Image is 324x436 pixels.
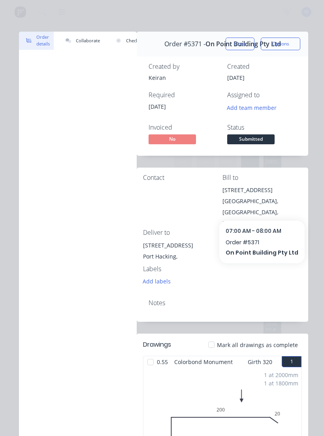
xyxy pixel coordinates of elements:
span: No [149,134,196,144]
button: Order details [19,32,54,50]
button: Checklists [109,32,150,50]
span: Submitted [227,134,275,144]
div: [STREET_ADDRESS] [143,240,222,251]
div: Created [227,63,296,70]
div: [GEOGRAPHIC_DATA], [GEOGRAPHIC_DATA], [GEOGRAPHIC_DATA], 2233 [222,196,302,229]
span: Colorbond Monument [171,356,236,368]
button: Submitted [227,134,275,146]
button: Add team member [223,102,281,113]
button: Add labels [139,276,175,287]
div: Port Hacking, [143,251,222,262]
div: Keiran [149,74,218,82]
span: 0.55 [154,356,171,368]
div: Deliver to [143,229,222,236]
div: PO [222,229,302,236]
span: [DATE] [227,74,245,81]
div: 1 at 2000mm [264,371,298,379]
div: [STREET_ADDRESS] [222,185,302,196]
div: Required [149,91,218,99]
span: Order #5371 - [164,40,205,48]
span: Mark all drawings as complete [217,341,298,349]
div: Status [227,124,296,131]
div: Drawings [143,340,171,349]
div: Invoiced [149,124,218,131]
div: [STREET_ADDRESS]Port Hacking, [143,240,222,265]
div: 1 at 1800mm [264,379,298,387]
div: Assigned to [227,91,296,99]
div: Bill to [222,174,302,181]
div: Labels [143,265,222,273]
div: [STREET_ADDRESS][GEOGRAPHIC_DATA], [GEOGRAPHIC_DATA], [GEOGRAPHIC_DATA], 2233 [222,185,302,229]
div: Contact [143,174,222,181]
button: Collaborate [58,32,104,50]
button: Close [226,38,254,50]
div: Created by [149,63,218,70]
span: [DATE] [149,103,166,110]
span: On Point Building Pty Ltd [205,40,281,48]
span: Girth 320 [248,356,272,368]
div: Notes [149,299,296,307]
button: 1 [282,356,301,367]
button: Options [261,38,300,50]
button: Add team member [227,102,281,113]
